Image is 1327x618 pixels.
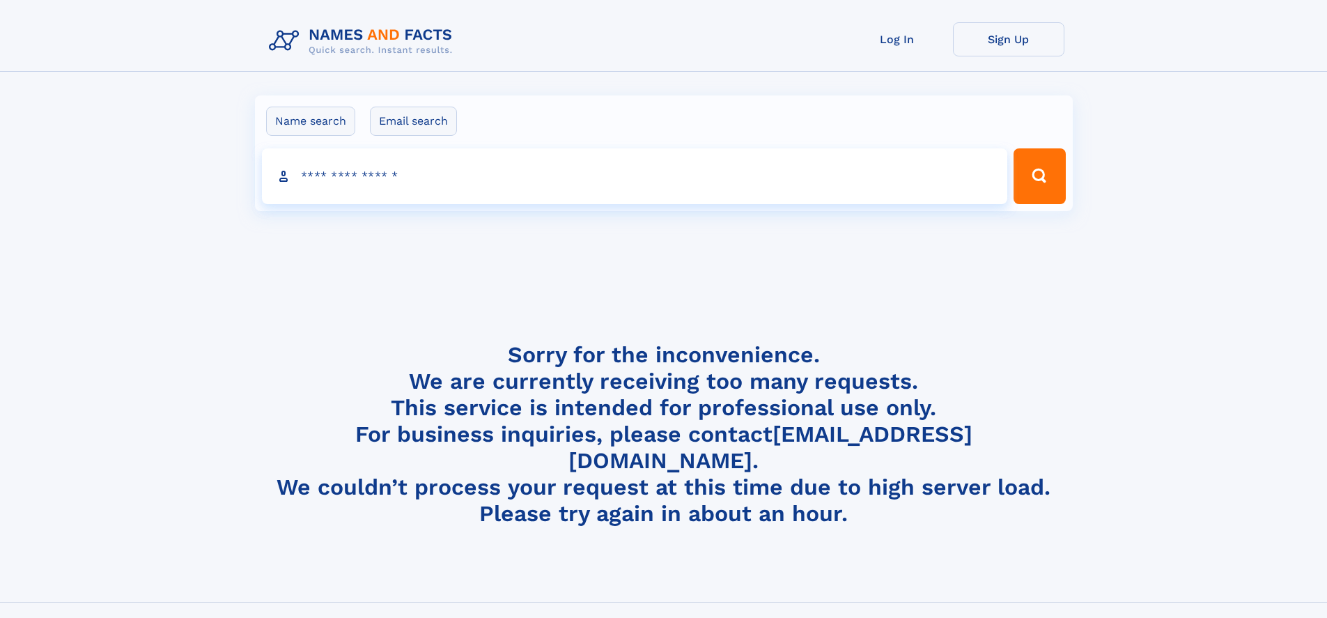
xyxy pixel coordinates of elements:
[263,22,464,60] img: Logo Names and Facts
[262,148,1008,204] input: search input
[841,22,953,56] a: Log In
[568,421,972,474] a: [EMAIL_ADDRESS][DOMAIN_NAME]
[953,22,1064,56] a: Sign Up
[263,341,1064,527] h4: Sorry for the inconvenience. We are currently receiving too many requests. This service is intend...
[266,107,355,136] label: Name search
[370,107,457,136] label: Email search
[1014,148,1065,204] button: Search Button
